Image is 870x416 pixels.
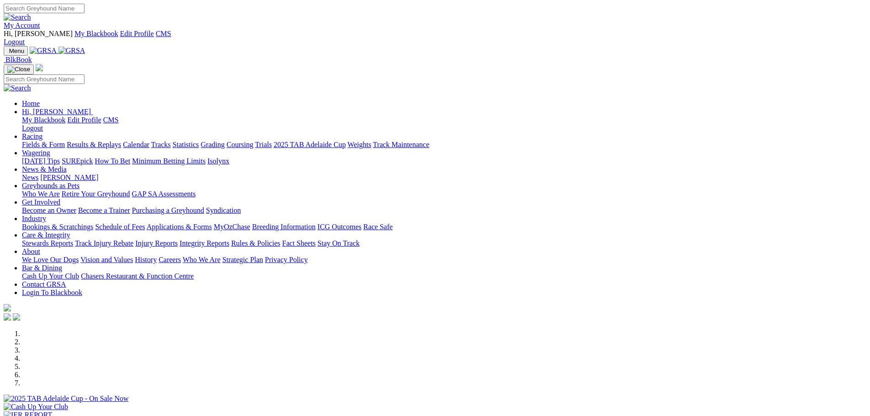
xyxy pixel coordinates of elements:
[135,256,157,263] a: History
[156,30,171,37] a: CMS
[201,141,225,148] a: Grading
[158,256,181,263] a: Careers
[22,157,60,165] a: [DATE] Tips
[58,47,85,55] img: GRSA
[78,206,130,214] a: Become a Trainer
[317,239,359,247] a: Stay On Track
[22,174,866,182] div: News & Media
[7,66,30,73] img: Close
[22,206,76,214] a: Become an Owner
[214,223,250,231] a: MyOzChase
[103,116,119,124] a: CMS
[4,30,866,46] div: My Account
[22,272,79,280] a: Cash Up Your Club
[22,223,866,231] div: Industry
[179,239,229,247] a: Integrity Reports
[255,141,272,148] a: Trials
[4,395,129,403] img: 2025 TAB Adelaide Cup - On Sale Now
[22,272,866,280] div: Bar & Dining
[206,206,241,214] a: Syndication
[22,157,866,165] div: Wagering
[135,239,178,247] a: Injury Reports
[373,141,429,148] a: Track Maintenance
[4,21,40,29] a: My Account
[22,100,40,107] a: Home
[207,157,229,165] a: Isolynx
[147,223,212,231] a: Applications & Forms
[67,141,121,148] a: Results & Replays
[363,223,392,231] a: Race Safe
[22,223,93,231] a: Bookings & Scratchings
[282,239,316,247] a: Fact Sheets
[4,13,31,21] img: Search
[80,256,133,263] a: Vision and Values
[22,182,79,190] a: Greyhounds as Pets
[22,174,38,181] a: News
[4,84,31,92] img: Search
[222,256,263,263] a: Strategic Plan
[132,157,206,165] a: Minimum Betting Limits
[22,264,62,272] a: Bar & Dining
[4,46,28,56] button: Toggle navigation
[5,56,32,63] span: BlkBook
[183,256,221,263] a: Who We Are
[4,313,11,321] img: facebook.svg
[265,256,308,263] a: Privacy Policy
[81,272,194,280] a: Chasers Restaurant & Function Centre
[227,141,253,148] a: Coursing
[40,174,98,181] a: [PERSON_NAME]
[22,239,73,247] a: Stewards Reports
[317,223,361,231] a: ICG Outcomes
[4,30,73,37] span: Hi, [PERSON_NAME]
[22,132,42,140] a: Racing
[123,141,149,148] a: Calendar
[74,30,118,37] a: My Blackbook
[22,108,93,116] a: Hi, [PERSON_NAME]
[22,256,866,264] div: About
[120,30,154,37] a: Edit Profile
[274,141,346,148] a: 2025 TAB Adelaide Cup
[22,239,866,247] div: Care & Integrity
[22,108,91,116] span: Hi, [PERSON_NAME]
[22,215,46,222] a: Industry
[4,403,68,411] img: Cash Up Your Club
[22,116,66,124] a: My Blackbook
[36,64,43,71] img: logo-grsa-white.png
[231,239,280,247] a: Rules & Policies
[4,64,34,74] button: Toggle navigation
[62,190,130,198] a: Retire Your Greyhound
[22,116,866,132] div: Hi, [PERSON_NAME]
[4,304,11,311] img: logo-grsa-white.png
[22,206,866,215] div: Get Involved
[132,206,204,214] a: Purchasing a Greyhound
[22,247,40,255] a: About
[22,289,82,296] a: Login To Blackbook
[173,141,199,148] a: Statistics
[22,280,66,288] a: Contact GRSA
[22,190,60,198] a: Who We Are
[4,74,84,84] input: Search
[95,157,131,165] a: How To Bet
[13,313,20,321] img: twitter.svg
[22,231,70,239] a: Care & Integrity
[30,47,57,55] img: GRSA
[22,149,50,157] a: Wagering
[132,190,196,198] a: GAP SA Assessments
[22,256,79,263] a: We Love Our Dogs
[68,116,101,124] a: Edit Profile
[95,223,145,231] a: Schedule of Fees
[4,38,25,46] a: Logout
[22,190,866,198] div: Greyhounds as Pets
[4,4,84,13] input: Search
[9,47,24,54] span: Menu
[22,141,866,149] div: Racing
[22,165,67,173] a: News & Media
[4,56,32,63] a: BlkBook
[252,223,316,231] a: Breeding Information
[348,141,371,148] a: Weights
[75,239,133,247] a: Track Injury Rebate
[62,157,93,165] a: SUREpick
[22,124,43,132] a: Logout
[22,141,65,148] a: Fields & Form
[151,141,171,148] a: Tracks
